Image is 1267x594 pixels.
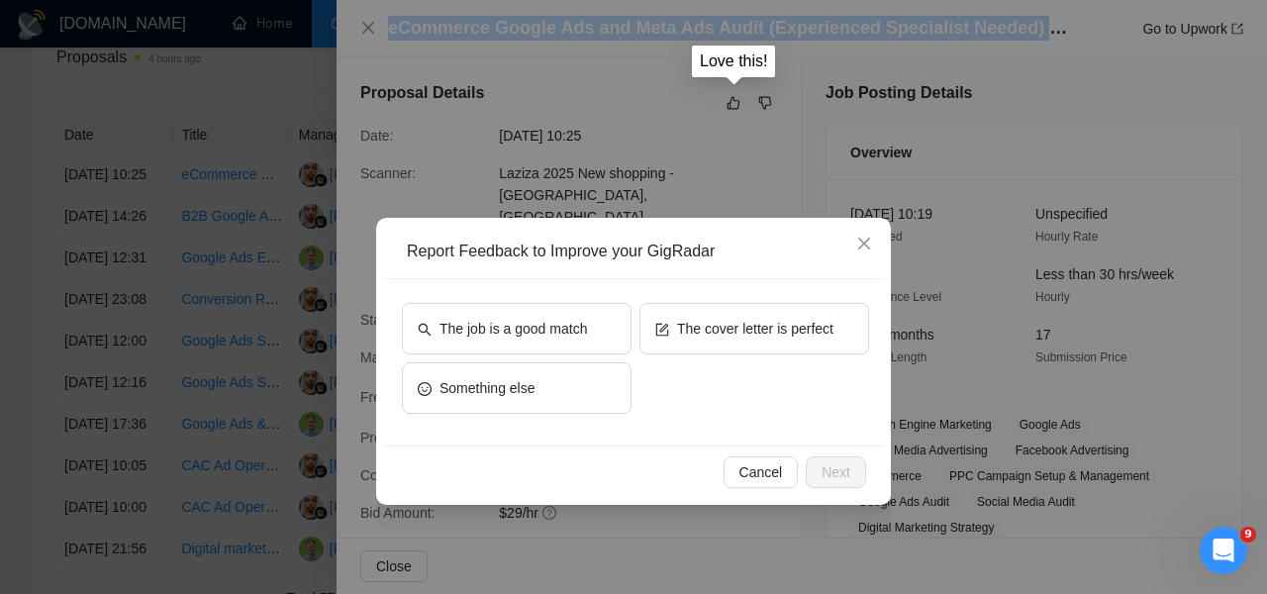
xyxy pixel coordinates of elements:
[439,318,587,340] span: The job is a good match
[677,318,833,340] span: The cover letter is perfect
[856,236,872,251] span: close
[639,303,869,354] button: formThe cover letter is perfect
[418,321,432,336] span: search
[418,380,432,395] span: smile
[402,362,632,414] button: smileSomething else
[1240,527,1256,543] span: 9
[837,218,891,271] button: Close
[724,456,799,488] button: Cancel
[806,456,866,488] button: Next
[1200,527,1247,574] iframe: Intercom live chat
[655,321,669,336] span: form
[439,377,536,399] span: Something else
[407,241,874,262] div: Report Feedback to Improve your GigRadar
[402,303,632,354] button: searchThe job is a good match
[739,461,783,483] span: Cancel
